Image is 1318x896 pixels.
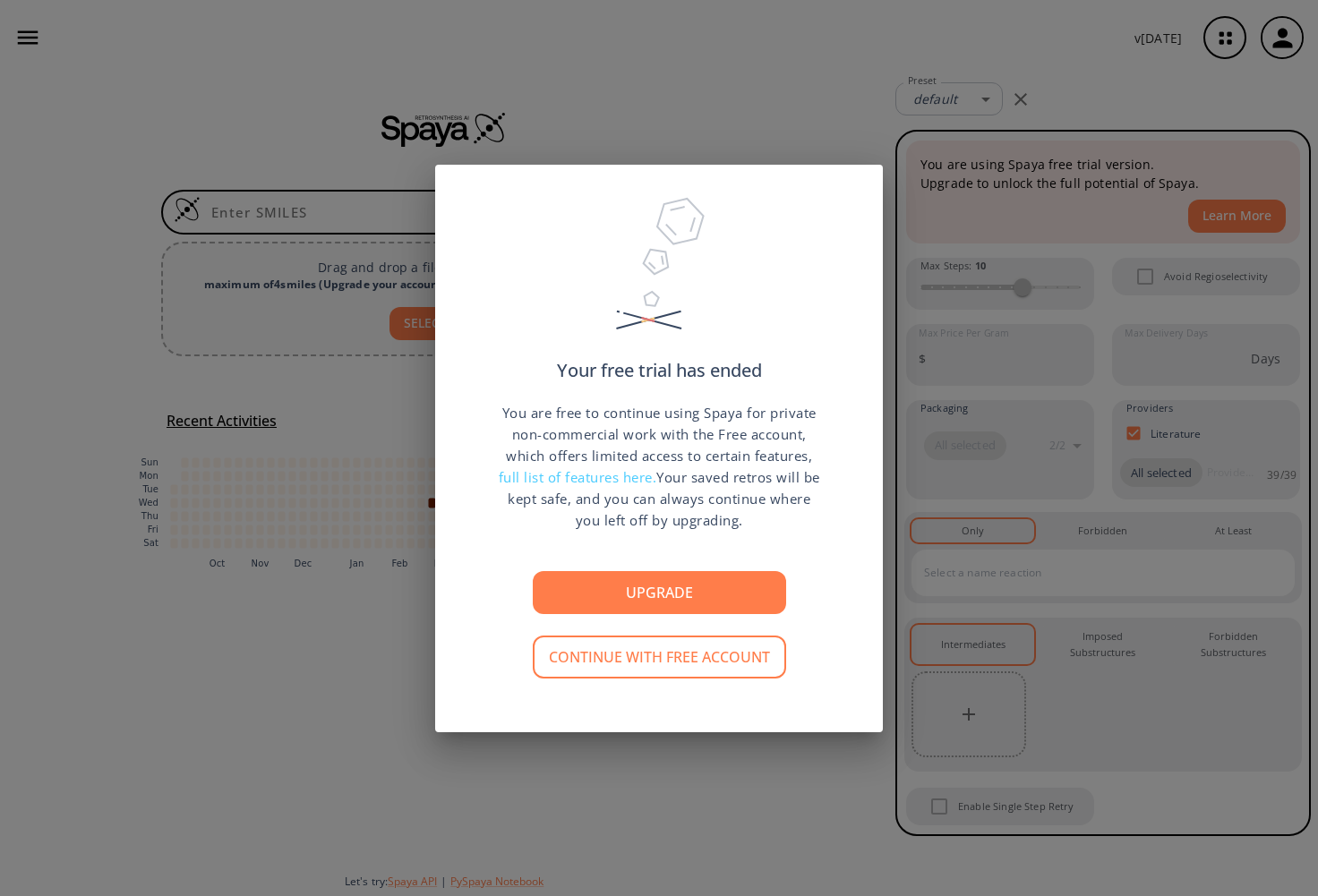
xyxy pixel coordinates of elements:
[498,402,820,531] p: You are free to continue using Spaya for private non-commercial work with the Free account, which...
[533,571,786,614] button: Upgrade
[499,468,657,486] span: full list of features here.
[533,636,786,678] button: Continue with free account
[608,192,710,362] img: Trial Ended
[557,362,762,380] p: Your free trial has ended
